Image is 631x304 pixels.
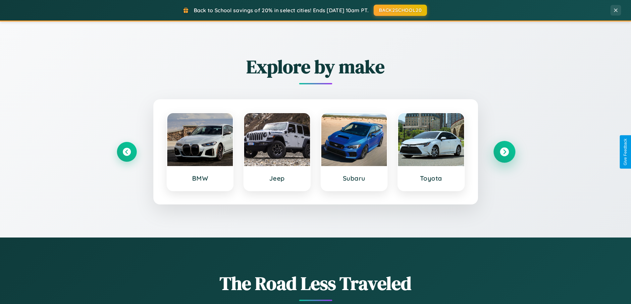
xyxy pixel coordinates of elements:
[251,174,303,182] h3: Jeep
[174,174,227,182] h3: BMW
[194,7,369,14] span: Back to School savings of 20% in select cities! Ends [DATE] 10am PT.
[623,139,628,165] div: Give Feedback
[328,174,381,182] h3: Subaru
[117,54,514,79] h2: Explore by make
[374,5,427,16] button: BACK2SCHOOL20
[405,174,457,182] h3: Toyota
[117,271,514,296] h1: The Road Less Traveled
